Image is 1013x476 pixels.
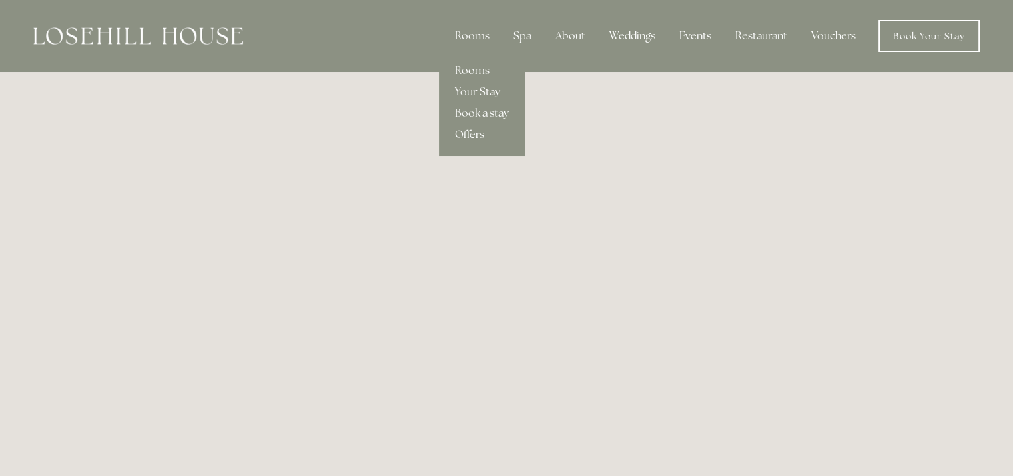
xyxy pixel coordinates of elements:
[801,23,866,49] a: Vouchers
[444,23,500,49] div: Rooms
[439,124,525,145] a: Offers
[878,20,980,52] a: Book Your Stay
[545,23,596,49] div: About
[439,60,525,81] a: Rooms
[503,23,542,49] div: Spa
[33,27,243,45] img: Losehill House
[599,23,666,49] div: Weddings
[439,81,525,103] a: Your Stay
[669,23,722,49] div: Events
[725,23,798,49] div: Restaurant
[439,103,525,124] a: Book a stay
